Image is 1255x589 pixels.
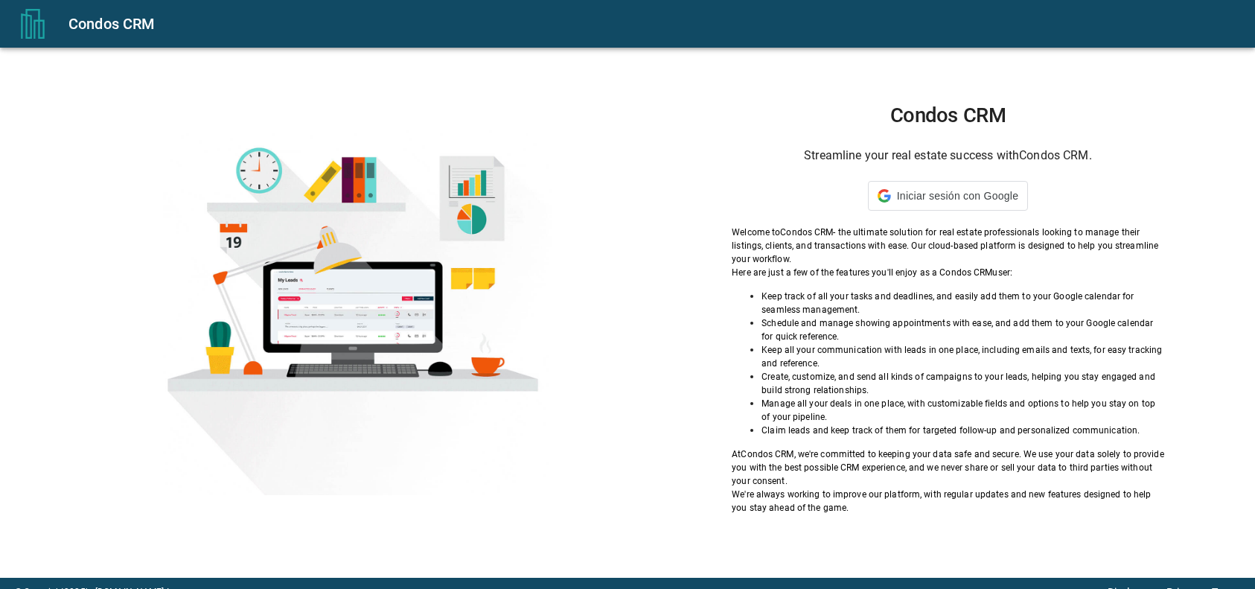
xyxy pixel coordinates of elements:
p: Claim leads and keep track of them for targeted follow-up and personalized communication. [761,424,1164,437]
span: Iniciar sesión con Google [897,190,1018,202]
p: At Condos CRM , we're committed to keeping your data safe and secure. We use your data solely to ... [732,448,1164,488]
p: Keep track of all your tasks and deadlines, and easily add them to your Google calendar for seaml... [761,290,1164,316]
p: We're always working to improve our platform, with regular updates and new features designed to h... [732,488,1164,515]
p: Welcome to Condos CRM - the ultimate solution for real estate professionals looking to manage the... [732,226,1164,266]
div: Iniciar sesión con Google [868,181,1028,211]
p: Keep all your communication with leads in one place, including emails and texts, for easy trackin... [761,343,1164,370]
h1: Condos CRM [732,104,1164,127]
p: Here are just a few of the features you'll enjoy as a Condos CRM user: [732,266,1164,279]
div: Condos CRM [68,12,1237,36]
h6: Streamline your real estate success with Condos CRM . [732,145,1164,166]
p: Create, customize, and send all kinds of campaigns to your leads, helping you stay engaged and bu... [761,370,1164,397]
p: Schedule and manage showing appointments with ease, and add them to your Google calendar for quic... [761,316,1164,343]
p: Manage all your deals in one place, with customizable fields and options to help you stay on top ... [761,397,1164,424]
